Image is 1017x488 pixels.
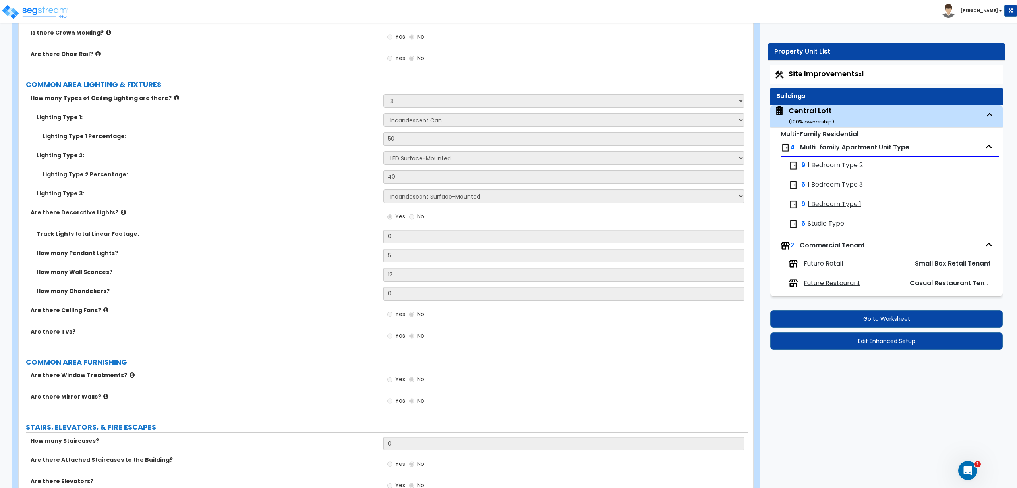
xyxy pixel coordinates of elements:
label: COMMON AREA LIGHTING & FIXTURES [26,79,748,90]
span: No [417,310,424,318]
input: Yes [387,375,392,384]
input: Yes [387,212,392,221]
span: 2 [790,241,794,250]
label: Lighting Type 2 Percentage: [43,170,377,178]
input: Yes [387,54,392,63]
img: Construction.png [774,69,785,80]
img: building.svg [774,106,785,116]
input: No [409,375,414,384]
div: Buildings [776,92,997,101]
span: 1 Bedroom Type 2 [808,161,863,170]
small: x1 [858,70,864,78]
span: Yes [395,397,405,405]
input: Yes [387,460,392,469]
span: Yes [395,375,405,383]
input: No [409,460,414,469]
img: logo_pro_r.png [1,4,69,20]
i: click for more info! [106,29,111,35]
i: click for more info! [174,95,179,101]
span: Yes [395,460,405,468]
small: ( 100 % ownership) [789,118,834,125]
label: How many Pendant Lights? [37,249,377,257]
span: Central Loft [774,106,834,126]
img: tenants.png [781,241,790,251]
span: 6 [801,219,805,228]
div: Property Unit List [774,47,999,56]
i: click for more info! [103,307,108,313]
span: Yes [395,54,405,62]
input: No [409,212,414,221]
label: Lighting Type 2: [37,151,377,159]
span: No [417,375,424,383]
label: Are there Window Treatments? [31,371,377,379]
label: Are there Ceiling Fans? [31,306,377,314]
span: 6 [801,180,805,189]
span: 1 [974,461,981,467]
label: Are there Decorative Lights? [31,208,377,216]
div: Central Loft [789,106,834,126]
span: 1 Bedroom Type 3 [808,180,863,189]
span: Yes [395,332,405,339]
span: No [417,397,424,405]
small: Multi-Family Residential [781,129,858,139]
button: Go to Worksheet [770,310,1003,328]
span: Future Retail [804,259,843,268]
span: Yes [395,212,405,220]
span: No [417,460,424,468]
label: Track Lights total Linear Footage: [37,230,377,238]
input: No [409,33,414,41]
img: tenants.png [789,278,798,288]
span: Future Restaurant [804,279,860,288]
i: click for more info! [95,51,101,57]
label: How many Chandeliers? [37,287,377,295]
iframe: Intercom live chat [958,461,977,480]
label: Are there Attached Staircases to the Building? [31,456,377,464]
span: Commercial Tenant [800,241,865,250]
span: No [417,212,424,220]
i: click for more info! [121,209,126,215]
span: Yes [395,33,405,41]
img: door.png [789,161,798,170]
img: tenants.png [789,259,798,268]
label: How many Staircases? [31,437,377,445]
span: Casual Restaurant Tenant [910,278,996,287]
img: door.png [789,200,798,209]
i: click for more info! [130,372,135,378]
label: How many Types of Ceiling Lighting are there? [31,94,377,102]
span: Site Improvements [789,69,864,79]
img: avatar.png [942,4,955,18]
input: No [409,397,414,405]
label: Lighting Type 1: [37,113,377,121]
input: No [409,310,414,319]
button: Edit Enhanced Setup [770,332,1003,350]
label: Is there Crown Molding? [31,29,377,37]
label: Are there Elevators? [31,477,377,485]
label: Lighting Type 1 Percentage: [43,132,377,140]
img: door.png [789,219,798,229]
span: Studio Type [808,219,844,228]
input: Yes [387,33,392,41]
img: door.png [789,180,798,190]
span: No [417,33,424,41]
label: Are there Mirror Walls? [31,393,377,401]
span: 4 [790,143,795,152]
i: click for more info! [103,393,108,399]
label: STAIRS, ELEVATORS, & FIRE ESCAPES [26,422,748,432]
label: Are there Chair Rail? [31,50,377,58]
label: How many Wall Sconces? [37,268,377,276]
input: Yes [387,397,392,405]
img: door.png [781,143,790,152]
span: 9 [801,200,805,209]
label: Are there TVs? [31,328,377,336]
span: 1 Bedroom Type 1 [808,200,861,209]
span: Small Box Retail Tenant [915,259,991,268]
span: 9 [801,161,805,170]
label: COMMON AREA FURNISHING [26,357,748,367]
input: Yes [387,332,392,340]
span: No [417,332,424,339]
input: No [409,54,414,63]
span: No [417,54,424,62]
input: No [409,332,414,340]
span: Yes [395,310,405,318]
b: [PERSON_NAME] [961,8,998,14]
